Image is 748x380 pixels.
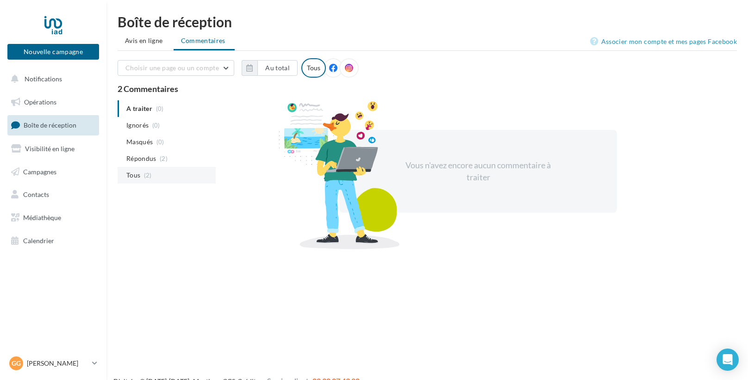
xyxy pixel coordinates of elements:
a: Contacts [6,185,101,204]
a: Boîte de réception [6,115,101,135]
span: Avis en ligne [125,36,163,45]
span: (0) [152,122,160,129]
span: Contacts [23,190,49,198]
span: Médiathèque [23,214,61,221]
span: Campagnes [23,167,56,175]
a: Calendrier [6,231,101,251]
p: [PERSON_NAME] [27,359,88,368]
button: Au total [257,60,298,76]
span: Masqués [126,137,153,147]
span: (2) [144,172,152,179]
span: Choisir une page ou un compte [125,64,219,72]
span: Notifications [25,75,62,83]
a: Gg [PERSON_NAME] [7,355,99,372]
span: Ignorés [126,121,149,130]
a: Visibilité en ligne [6,139,101,159]
a: Campagnes [6,162,101,182]
button: Choisir une page ou un compte [118,60,234,76]
span: (2) [160,155,168,162]
div: Open Intercom Messenger [717,349,739,371]
a: Médiathèque [6,208,101,227]
div: Tous [301,58,326,78]
span: Tous [126,171,140,180]
button: Notifications [6,69,97,89]
button: Au total [242,60,298,76]
div: Vous n'avez encore aucun commentaire à traiter [399,159,558,183]
div: Boîte de réception [118,15,737,29]
span: Répondus [126,154,156,163]
span: Calendrier [23,237,54,245]
a: Associer mon compte et mes pages Facebook [590,36,737,47]
a: Opérations [6,92,101,112]
div: 2 Commentaires [118,85,737,93]
span: Boîte de réception [24,121,76,129]
span: Gg [12,359,21,368]
button: Nouvelle campagne [7,44,99,60]
span: Visibilité en ligne [25,145,75,153]
span: (0) [156,138,164,146]
span: Opérations [24,98,56,106]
